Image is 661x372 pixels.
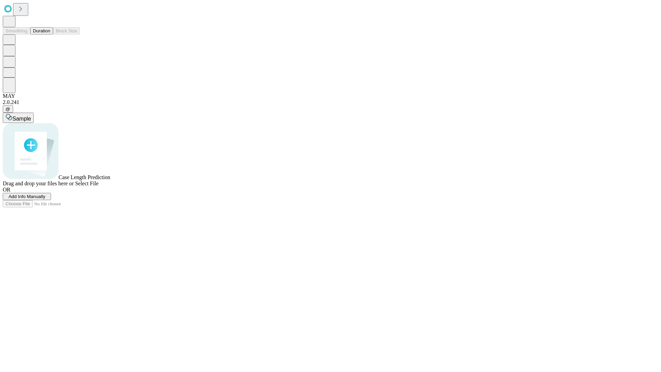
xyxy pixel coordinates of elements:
[6,106,10,112] span: @
[53,27,80,34] button: Block Size
[75,180,98,186] span: Select File
[3,180,74,186] span: Drag and drop your files here or
[3,93,658,99] div: MAY
[3,187,10,193] span: OR
[9,194,45,199] span: Add Info Manually
[3,193,51,200] button: Add Info Manually
[59,174,110,180] span: Case Length Prediction
[30,27,53,34] button: Duration
[3,27,30,34] button: Smoothing
[3,99,658,105] div: 2.0.241
[12,116,31,122] span: Sample
[3,113,34,123] button: Sample
[3,105,13,113] button: @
